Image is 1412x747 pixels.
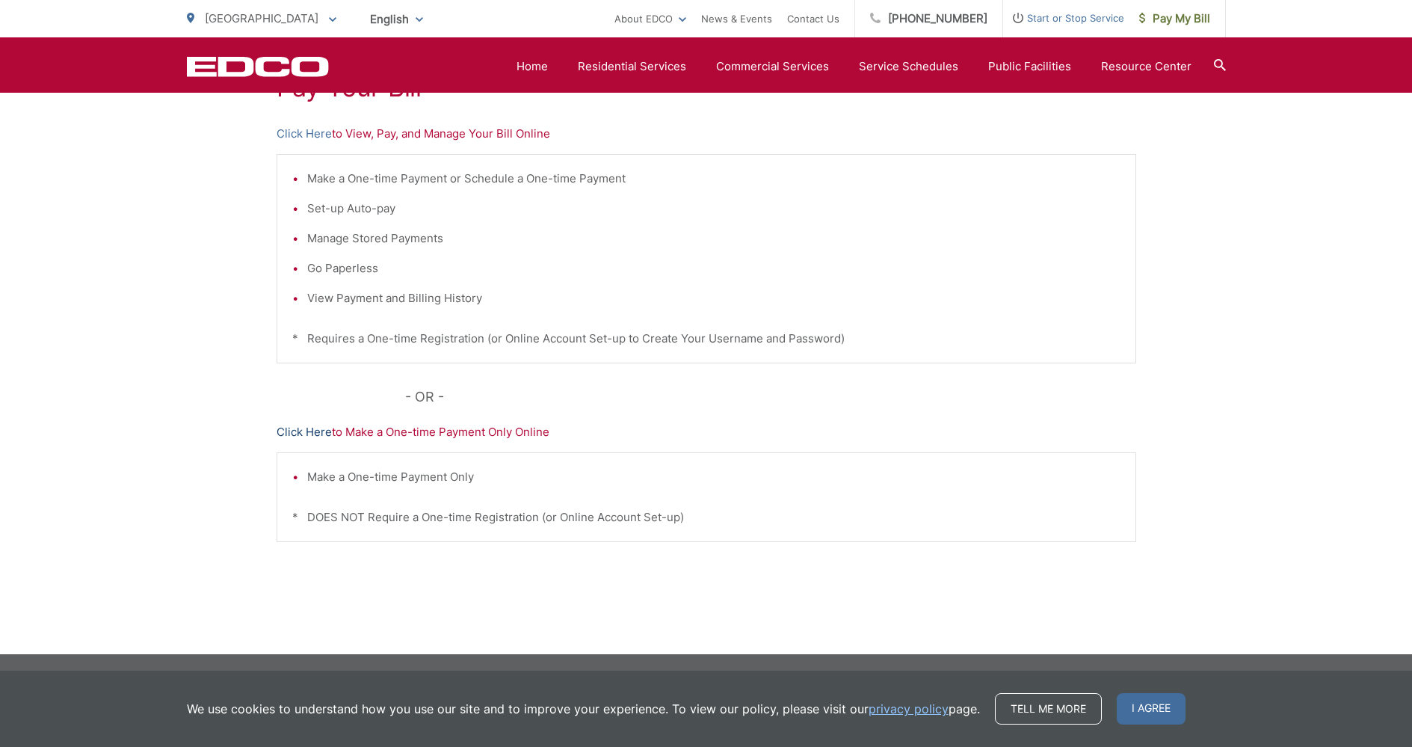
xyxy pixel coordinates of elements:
[277,125,1136,143] p: to View, Pay, and Manage Your Bill Online
[187,700,980,718] p: We use cookies to understand how you use our site and to improve your experience. To view our pol...
[1101,58,1191,76] a: Resource Center
[716,58,829,76] a: Commercial Services
[307,170,1120,188] li: Make a One-time Payment or Schedule a One-time Payment
[578,58,686,76] a: Residential Services
[205,11,318,25] span: [GEOGRAPHIC_DATA]
[292,508,1120,526] p: * DOES NOT Require a One-time Registration (or Online Account Set-up)
[988,58,1071,76] a: Public Facilities
[787,10,839,28] a: Contact Us
[187,56,329,77] a: EDCD logo. Return to the homepage.
[307,468,1120,486] li: Make a One-time Payment Only
[614,10,686,28] a: About EDCO
[277,423,1136,441] p: to Make a One-time Payment Only Online
[869,700,949,718] a: privacy policy
[307,200,1120,218] li: Set-up Auto-pay
[307,230,1120,248] li: Manage Stored Payments
[995,693,1102,725] a: Tell me more
[405,386,1136,408] p: - OR -
[277,423,332,441] a: Click Here
[307,259,1120,277] li: Go Paperless
[292,330,1120,348] p: * Requires a One-time Registration (or Online Account Set-up to Create Your Username and Password)
[859,58,958,76] a: Service Schedules
[1117,693,1186,725] span: I agree
[517,58,548,76] a: Home
[701,10,772,28] a: News & Events
[359,6,434,32] span: English
[277,125,332,143] a: Click Here
[1139,10,1210,28] span: Pay My Bill
[307,289,1120,307] li: View Payment and Billing History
